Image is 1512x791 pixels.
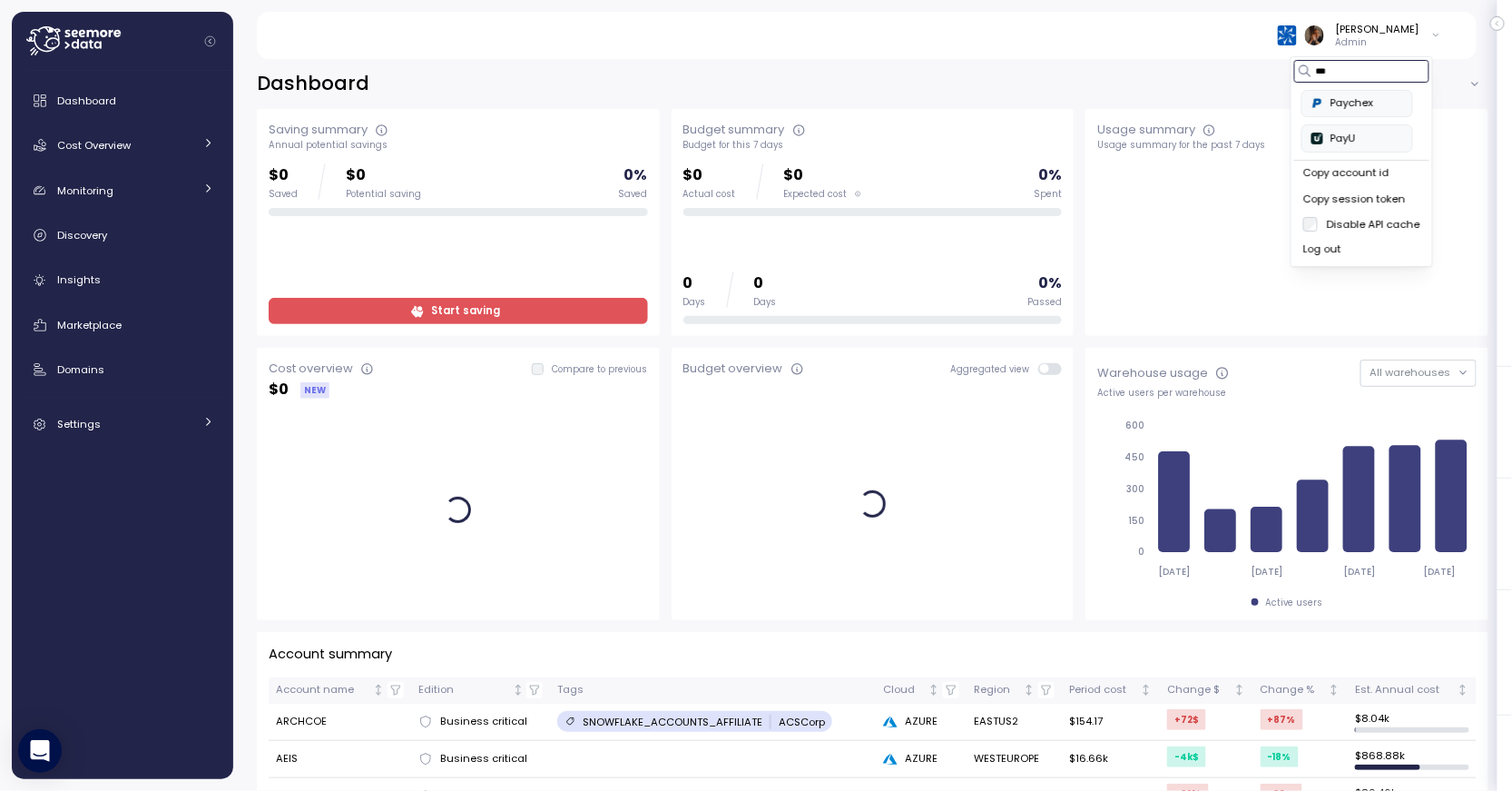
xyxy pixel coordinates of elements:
div: Actual cost [683,188,736,201]
div: Spent [1034,188,1062,201]
p: Admin [1336,36,1419,49]
span: Business critical [440,714,527,730]
div: [PERSON_NAME] [1336,22,1419,36]
td: $ 8.04k [1348,704,1477,741]
p: $0 [784,163,861,188]
div: Not sorted [928,684,940,697]
p: $ 0 [269,378,289,402]
div: Passed [1027,296,1062,309]
tspan: [DATE] [1159,566,1191,578]
div: Potential saving [346,188,421,201]
div: Edition [418,682,509,698]
tspan: 0 [1138,547,1144,559]
td: AEIS [269,741,411,778]
div: AZURE [883,751,959,767]
img: ACg8ocLFKfaHXE38z_35D9oG4qLrdLeB_OJFy4BOGq8JL8YSOowJeg=s96-c [1305,25,1324,44]
p: Compare to previous [553,363,648,376]
div: Paychex [1311,95,1403,112]
button: Collapse navigation [199,35,221,48]
div: Change % [1261,682,1326,698]
div: Not sorted [1140,684,1153,697]
div: Est. Annual cost [1355,682,1454,698]
a: Discovery [19,217,226,253]
div: NEW [300,382,329,399]
div: Warehouse usage [1097,364,1208,382]
p: $0 [269,163,298,188]
p: $0 [346,163,421,188]
div: +87 % [1261,709,1303,730]
div: Not sorted [1023,684,1036,697]
tspan: 450 [1124,451,1144,463]
p: 0 % [1038,272,1062,296]
div: Active users per warehouse [1097,387,1477,400]
div: Saved [619,188,648,201]
h2: Dashboard [257,71,369,97]
div: +72 $ [1167,709,1206,730]
a: Start saving [269,298,648,324]
div: Cloud [883,682,925,698]
span: Discovery [57,228,107,242]
p: Account summary [269,644,392,665]
div: Active users [1266,597,1323,609]
div: Period cost [1069,682,1137,698]
p: 0 % [1038,163,1062,188]
div: Budget overview [683,360,783,378]
span: All warehouses [1370,365,1450,380]
span: Domains [57,362,104,377]
p: 0 % [624,163,648,188]
a: Monitoring [19,173,226,209]
div: Budget for this 7 days [683,139,1063,152]
div: Change $ [1167,682,1230,698]
div: Log out [1303,242,1420,258]
span: Expected cost [784,188,848,201]
tspan: [DATE] [1345,566,1377,578]
a: Insights [19,262,226,299]
img: 67a86e9a0ae6e07bf18056ca.PNG [1311,133,1323,144]
img: 68b03c81eca7ebbb46a2a292.PNG [1311,98,1323,110]
div: Tags [557,682,868,698]
p: SNOWFLAKE_ACCOUNTS_AFFILIATE [583,715,762,729]
div: Copy session token [1303,192,1420,208]
th: Est. Annual costNot sorted [1348,677,1477,704]
span: Aggregated view [951,363,1039,375]
tspan: 150 [1128,515,1144,527]
div: PayU [1311,131,1403,147]
th: RegionNot sorted [967,677,1062,704]
p: $0 [683,163,736,188]
div: Not sorted [372,684,385,697]
div: Open Intercom Messenger [18,729,62,773]
th: Period costNot sorted [1062,677,1160,704]
div: Account name [276,682,369,698]
td: ARCHCOE [269,704,411,741]
td: $154.17 [1062,704,1160,741]
span: Dashboard [57,94,116,108]
td: EASTUS2 [967,704,1062,741]
th: Change %Not sorted [1253,677,1349,704]
div: Usage summary for the past 7 days [1097,139,1477,152]
label: Disable API cache [1318,217,1420,232]
div: AZURE [883,714,959,730]
td: $16.66k [1062,741,1160,778]
td: $ 868.88k [1348,741,1477,778]
button: All warehouses [1360,360,1477,386]
div: Not sorted [1328,684,1340,697]
span: Business critical [440,751,527,767]
td: WESTEUROPE [967,741,1062,778]
th: EditionNot sorted [411,677,551,704]
div: Usage summary [1097,121,1195,139]
div: Copy account id [1303,165,1420,182]
div: Budget summary [683,121,785,139]
a: Dashboard [19,83,226,119]
th: CloudNot sorted [876,677,967,704]
p: 0 [754,272,777,296]
div: Days [754,296,777,309]
div: Annual potential savings [269,139,648,152]
span: Start saving [431,299,500,323]
p: 0 [683,272,706,296]
div: Saved [269,188,298,201]
div: -4k $ [1167,747,1206,767]
div: -18 % [1261,747,1299,767]
span: Cost Overview [57,138,131,153]
th: Account nameNot sorted [269,677,411,704]
tspan: 300 [1126,483,1144,495]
